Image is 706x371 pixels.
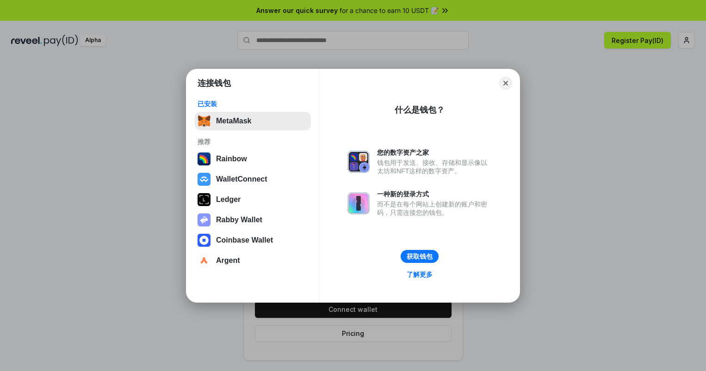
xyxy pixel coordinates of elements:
div: Ledger [216,195,241,204]
button: Argent [195,251,311,270]
div: 已安装 [198,100,308,108]
button: Close [499,77,512,90]
img: svg+xml,%3Csvg%20width%3D%2228%22%20height%3D%2228%22%20viewBox%3D%220%200%2028%2028%22%20fill%3D... [198,254,211,267]
button: Rainbow [195,150,311,168]
button: WalletConnect [195,170,311,189]
div: Coinbase Wallet [216,236,273,244]
div: 而不是在每个网站上创建新的账户和密码，只需连接您的钱包。 [377,200,492,217]
h1: 连接钱包 [198,78,231,89]
a: 了解更多 [401,268,438,280]
img: svg+xml,%3Csvg%20width%3D%22120%22%20height%3D%22120%22%20viewBox%3D%220%200%20120%20120%22%20fil... [198,152,211,165]
div: 推荐 [198,138,308,146]
div: 您的数字资产之家 [377,148,492,157]
div: 钱包用于发送、接收、存储和显示像以太坊和NFT这样的数字资产。 [377,158,492,175]
img: svg+xml,%3Csvg%20width%3D%2228%22%20height%3D%2228%22%20viewBox%3D%220%200%2028%2028%22%20fill%3D... [198,173,211,186]
div: 一种新的登录方式 [377,190,492,198]
div: 获取钱包 [407,252,433,261]
div: Argent [216,256,240,265]
div: 什么是钱包？ [395,104,445,116]
button: 获取钱包 [401,250,439,263]
div: MetaMask [216,117,251,125]
div: Rainbow [216,155,247,163]
div: 了解更多 [407,270,433,279]
button: Coinbase Wallet [195,231,311,249]
img: svg+xml,%3Csvg%20xmlns%3D%22http%3A%2F%2Fwww.w3.org%2F2000%2Fsvg%22%20fill%3D%22none%22%20viewBox... [347,192,370,214]
img: svg+xml,%3Csvg%20xmlns%3D%22http%3A%2F%2Fwww.w3.org%2F2000%2Fsvg%22%20width%3D%2228%22%20height%3... [198,193,211,206]
button: MetaMask [195,112,311,130]
div: Rabby Wallet [216,216,262,224]
div: WalletConnect [216,175,267,183]
img: svg+xml,%3Csvg%20fill%3D%22none%22%20height%3D%2233%22%20viewBox%3D%220%200%2035%2033%22%20width%... [198,115,211,128]
button: Rabby Wallet [195,211,311,229]
img: svg+xml,%3Csvg%20width%3D%2228%22%20height%3D%2228%22%20viewBox%3D%220%200%2028%2028%22%20fill%3D... [198,234,211,247]
img: svg+xml,%3Csvg%20xmlns%3D%22http%3A%2F%2Fwww.w3.org%2F2000%2Fsvg%22%20fill%3D%22none%22%20viewBox... [198,213,211,226]
img: svg+xml,%3Csvg%20xmlns%3D%22http%3A%2F%2Fwww.w3.org%2F2000%2Fsvg%22%20fill%3D%22none%22%20viewBox... [347,151,370,173]
button: Ledger [195,190,311,209]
